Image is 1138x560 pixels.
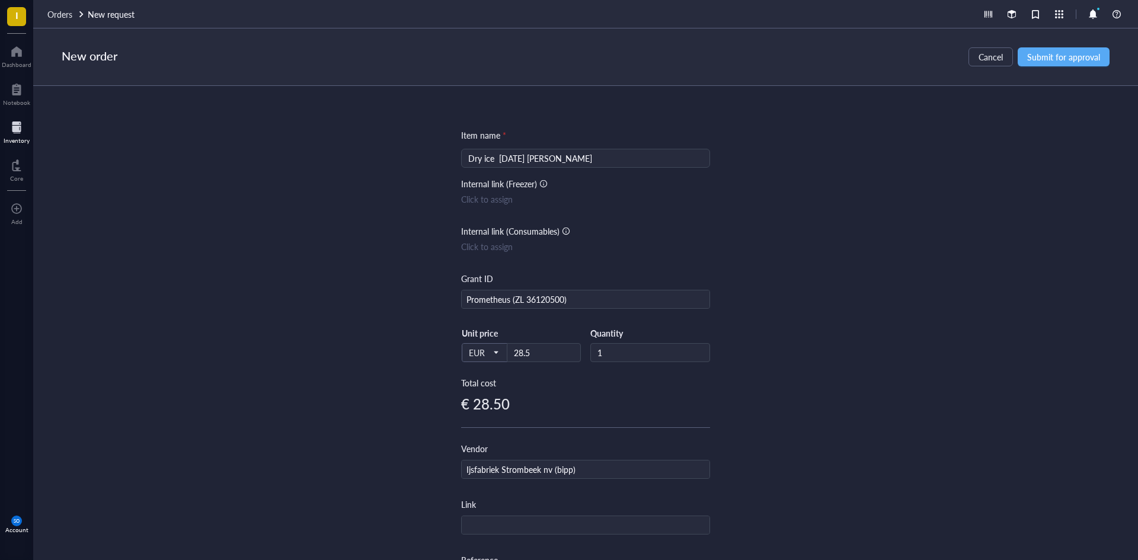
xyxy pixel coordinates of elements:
[4,118,30,144] a: Inventory
[10,175,23,182] div: Core
[461,394,710,413] div: € 28.50
[2,61,31,68] div: Dashboard
[461,129,506,142] div: Item name
[462,328,536,338] div: Unit price
[11,218,23,225] div: Add
[979,52,1003,62] span: Cancel
[4,137,30,144] div: Inventory
[10,156,23,182] a: Core
[461,225,560,238] div: Internal link (Consumables)
[5,526,28,533] div: Account
[62,47,117,66] div: New order
[88,8,137,21] a: New request
[461,376,710,389] div: Total cost
[461,498,476,511] div: Link
[3,99,30,106] div: Notebook
[461,193,710,206] div: Click to assign
[461,442,488,455] div: Vendor
[590,328,710,338] div: Quantity
[968,47,1013,66] button: Cancel
[47,8,72,20] span: Orders
[2,42,31,68] a: Dashboard
[461,272,493,285] div: Grant ID
[47,8,85,21] a: Orders
[15,8,18,23] span: I
[1018,47,1110,66] button: Submit for approval
[1027,52,1100,62] span: Submit for approval
[3,80,30,106] a: Notebook
[14,518,20,523] span: SO
[461,177,537,190] div: Internal link (Freezer)
[469,347,498,358] span: EUR
[461,240,710,253] div: Click to assign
